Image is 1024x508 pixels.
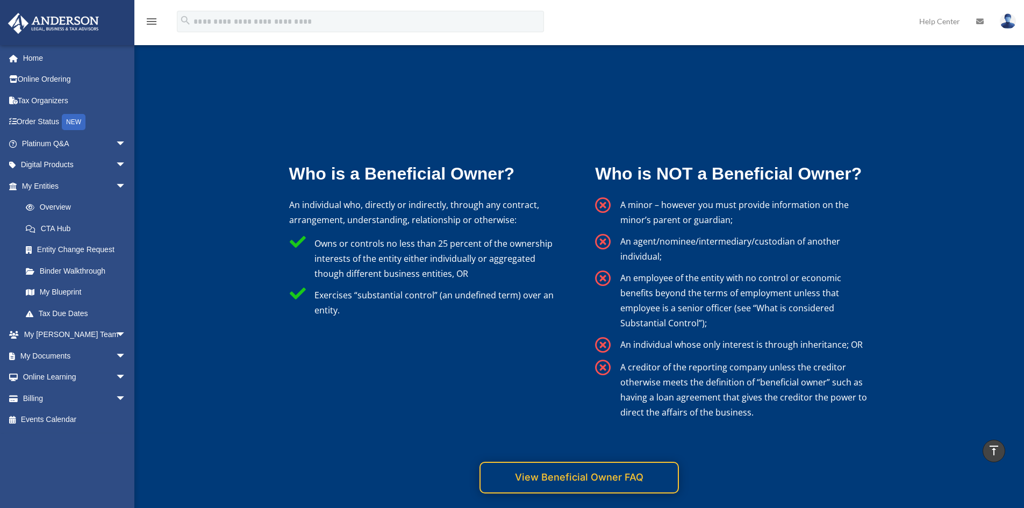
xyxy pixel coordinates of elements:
p: Who is a Beneficial Owner? [289,159,563,189]
span: arrow_drop_down [116,133,137,155]
a: Entity Change Request [15,239,142,261]
i: search [180,15,191,26]
a: View Beneficial Owner FAQ [479,462,679,493]
span:  [595,270,611,287]
a: Online Learningarrow_drop_down [8,367,142,388]
span: arrow_drop_down [116,324,137,346]
a: Platinum Q&Aarrow_drop_down [8,133,142,154]
i: menu [145,15,158,28]
span:  [595,337,611,353]
span:  [595,197,611,213]
a: Online Ordering [8,69,142,90]
p: A minor – however you must provide information on the minor’s parent or guardian; [620,197,869,227]
a: My Blueprint [15,282,142,303]
a: menu [145,19,158,28]
a: Binder Walkthrough [15,260,142,282]
span: arrow_drop_down [116,154,137,176]
p: An individual whose only interest is through inheritance; OR [620,337,869,352]
a: vertical_align_top [983,440,1005,462]
p: An employee of the entity with no control or economic benefits beyond the terms of employment unl... [620,270,869,331]
a: My Entitiesarrow_drop_down [8,175,142,197]
span: arrow_drop_down [116,367,137,389]
span: arrow_drop_down [116,175,137,197]
p: Who is NOT a Beneficial Owner? [595,159,869,189]
a: Order StatusNEW [8,111,142,133]
img: User Pic [1000,13,1016,29]
span: arrow_drop_down [116,388,137,410]
span: arrow_drop_down [116,345,137,367]
span:  [595,360,611,376]
a: Digital Productsarrow_drop_down [8,154,142,176]
a: Events Calendar [8,409,142,431]
a: CTA Hub [15,218,137,239]
p: An agent/nominee/intermediary/custodian of another individual; [620,234,869,264]
i: vertical_align_top [987,444,1000,457]
p: A creditor of the reporting company unless the creditor otherwise meets the definition of “benefi... [620,360,869,420]
a: Billingarrow_drop_down [8,388,142,409]
a: Tax Organizers [8,90,142,111]
p: Owns or controls no less than 25 percent of the ownership interests of the entity either individu... [314,236,563,281]
a: Overview [15,197,142,218]
a: My [PERSON_NAME] Teamarrow_drop_down [8,324,142,346]
p: Exercises “substantial control” (an undefined term) over an entity. [314,288,563,318]
p: An individual who, directly or indirectly, through any contract, arrangement, understanding, rela... [289,197,563,227]
a: Tax Due Dates [15,303,142,324]
a: My Documentsarrow_drop_down [8,345,142,367]
img: Anderson Advisors Platinum Portal [5,13,102,34]
div: NEW [62,114,85,130]
span:  [595,234,611,250]
a: Home [8,47,142,69]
